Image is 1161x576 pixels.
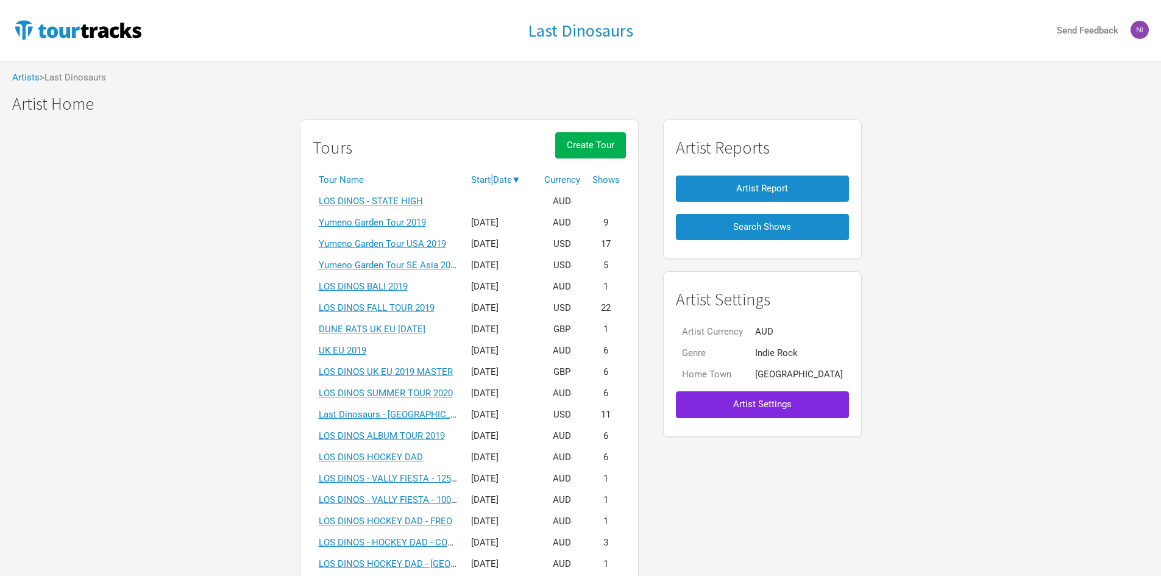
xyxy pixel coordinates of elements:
td: [DATE] [465,297,538,319]
td: AUD [538,212,586,233]
td: USD [538,297,586,319]
a: Artist Report [676,169,849,208]
td: 6 [586,447,626,468]
a: DUNE RATS UK EU [DATE] [319,324,425,335]
span: Create Tour [567,140,614,151]
a: Yumeno Garden Tour SE Asia 2019 [319,260,460,271]
a: LOS DINOS ALBUM TOUR 2019 [319,430,445,441]
td: [DATE] [465,276,538,297]
img: Nicolas [1131,21,1149,39]
td: USD [538,404,586,425]
td: [DATE] [465,383,538,404]
td: AUD [749,321,849,343]
td: Home Town [676,364,749,385]
a: LOS DINOS HOCKEY DAD [319,452,423,463]
td: 1 [586,553,626,575]
span: ▼ [512,174,521,185]
td: [DATE] [465,553,538,575]
td: 11 [586,404,626,425]
td: 1 [586,468,626,489]
a: LOS DINOS - HOCKEY DAD - COVID 2021 [319,537,484,548]
h1: Artist Settings [676,290,849,309]
a: Yumeno Garden Tour USA 2019 [319,238,446,249]
td: 9 [586,212,626,233]
td: [DATE] [465,340,538,361]
td: AUD [538,340,586,361]
td: [DATE] [465,255,538,276]
td: AUD [538,447,586,468]
td: AUD [538,532,586,553]
td: [DATE] [465,447,538,468]
td: 6 [586,340,626,361]
span: Search Shows [733,221,791,232]
td: 6 [586,361,626,383]
span: > Last Dinosaurs [40,73,106,82]
td: AUD [538,489,586,511]
td: AUD [538,425,586,447]
td: 3 [586,532,626,553]
a: LOS DINOS SUMMER TOUR 2020 [319,388,453,399]
a: Yumeno Garden Tour 2019 [319,217,426,228]
td: [DATE] [465,404,538,425]
a: LOS DINOS HOCKEY DAD - FREO [319,516,452,527]
td: AUD [538,276,586,297]
td: Artist Currency [676,321,749,343]
button: Artist Settings [676,391,849,418]
td: 1 [586,489,626,511]
a: LOS DINOS UK EU 2019 MASTER [319,366,453,377]
strong: Send Feedback [1057,25,1118,36]
a: LOS DINOS - STATE HIGH [319,196,423,207]
td: USD [538,233,586,255]
a: Last Dinosaurs - [GEOGRAPHIC_DATA] & [GEOGRAPHIC_DATA] - April/[DATE] [319,409,631,420]
td: Genre [676,343,749,364]
td: [DATE] [465,468,538,489]
button: Create Tour [555,132,626,158]
button: Search Shows [676,214,849,240]
td: GBP [538,319,586,340]
td: 17 [586,233,626,255]
td: [DATE] [465,361,538,383]
a: Search Shows [676,208,849,246]
a: Artist Settings [676,385,849,424]
td: [DATE] [465,489,538,511]
th: Tour Name [313,169,465,191]
a: Last Dinosaurs [528,21,633,40]
td: AUD [538,511,586,532]
h1: Artist Home [12,94,1161,113]
td: [DATE] [465,233,538,255]
a: LOS DINOS BALI 2019 [319,281,408,292]
td: GBP [538,361,586,383]
td: AUD [538,468,586,489]
button: Artist Report [676,176,849,202]
td: [DATE] [465,511,538,532]
h1: Artist Reports [676,138,849,157]
td: 1 [586,319,626,340]
td: [DATE] [465,532,538,553]
td: USD [538,255,586,276]
td: [GEOGRAPHIC_DATA] [749,364,849,385]
a: LOS DINOS HOCKEY DAD - [GEOGRAPHIC_DATA] [319,558,518,569]
a: LOS DINOS - VALLY FIESTA - 125 - 4 SHOWS [319,473,497,484]
td: [DATE] [465,319,538,340]
td: 6 [586,425,626,447]
td: 22 [586,297,626,319]
a: Create Tour [555,132,626,169]
th: Currency [538,169,586,191]
a: UK EU 2019 [319,345,366,356]
a: LOS DINOS - VALLY FIESTA - 100 - 4 SHOWS [319,494,497,505]
td: [DATE] [465,425,538,447]
td: 1 [586,276,626,297]
a: Artists [12,72,40,83]
span: Artist Report [736,183,788,194]
td: Indie Rock [749,343,849,364]
h1: Last Dinosaurs [528,20,633,41]
th: Start Date [465,169,538,191]
td: 1 [586,511,626,532]
td: 5 [586,255,626,276]
h1: Tours [313,138,352,157]
td: AUD [538,191,586,212]
img: TourTracks [12,18,144,42]
th: Shows [586,169,626,191]
td: 6 [586,383,626,404]
a: LOS DINOS FALL TOUR 2019 [319,302,435,313]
